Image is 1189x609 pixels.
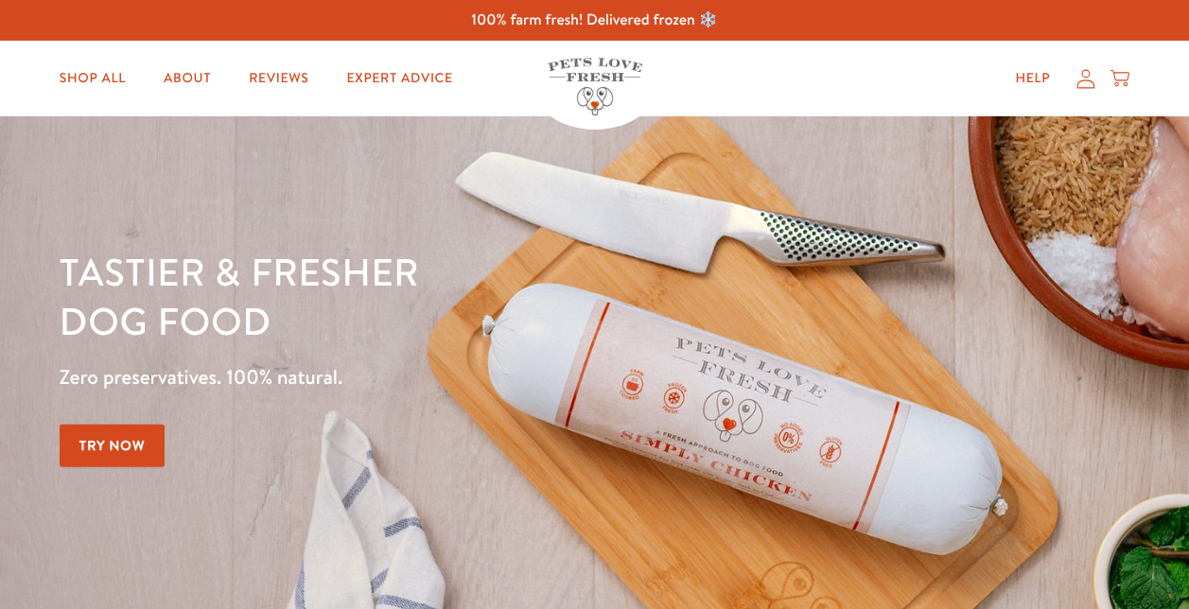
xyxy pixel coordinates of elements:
a: Expert Advice [332,60,468,97]
h1: Tastier & fresher dog food [60,247,773,345]
a: Shop All [44,60,141,97]
a: Reviews [234,60,323,97]
a: Help [1000,60,1065,97]
img: Pets Love Fresh [548,58,642,115]
a: Try Now [60,425,166,467]
p: Zero preservatives. 100% natural. [60,360,773,394]
a: About [149,60,226,97]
